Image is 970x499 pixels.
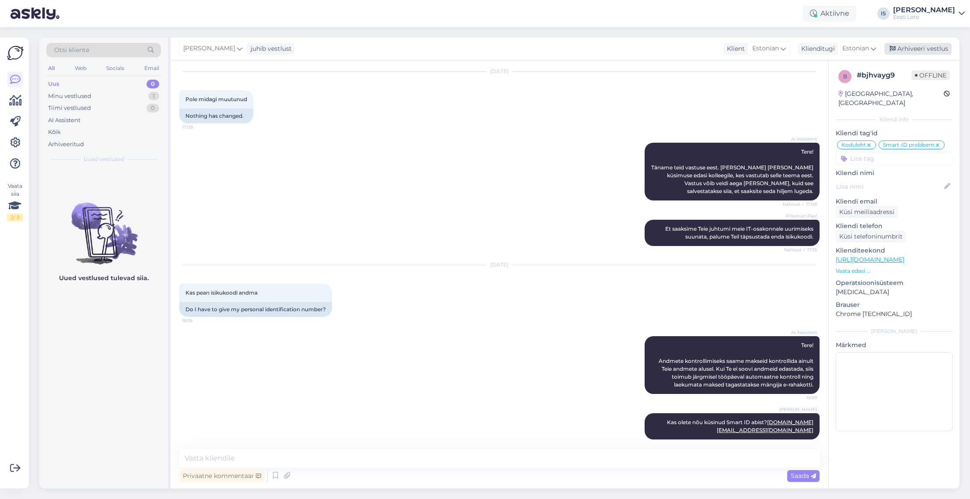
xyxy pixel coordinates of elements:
[836,288,953,297] p: [MEDICAL_DATA]
[723,44,745,53] div: Klient
[48,92,91,101] div: Minu vestlused
[667,419,813,433] span: Kas olete nõu küsinud Smart ID abist?
[752,44,779,53] span: Estonian
[7,45,24,61] img: Askly Logo
[883,142,935,148] span: Smart-ID probleem
[182,124,215,130] span: 17:08
[836,231,906,242] div: Küsi telefoninumbrit
[836,221,953,231] p: Kliendi telefon
[798,44,835,53] div: Klienditugi
[784,394,817,401] span: 18:39
[836,197,953,206] p: Kliendi email
[39,187,168,266] img: No chats
[84,155,124,163] span: Uued vestlused
[182,317,215,324] span: 18:38
[784,440,817,446] span: 18:42
[836,267,953,275] p: Vaata edasi ...
[247,44,292,53] div: juhib vestlust
[665,225,815,240] span: Et saaksime Teie juhtumi meie IT-osakonnale uurimiseks suunata, palume Teil täpsustada enda isiku...
[48,140,84,149] div: Arhiveeritud
[836,169,953,178] p: Kliendi nimi
[7,182,23,221] div: Vaata siia
[836,116,953,123] div: Kliendi info
[893,7,955,14] div: [PERSON_NAME]
[842,44,869,53] span: Estonian
[59,274,149,283] p: Uued vestlused tulevad siia.
[836,341,953,350] p: Märkmed
[147,104,159,112] div: 0
[857,70,911,81] div: # bjhvayg9
[179,261,820,269] div: [DATE]
[803,6,856,21] div: Aktiivne
[836,256,904,264] a: [URL][DOMAIN_NAME]
[179,109,253,123] div: Nothing has changed.
[791,472,816,480] span: Saada
[48,128,61,137] div: Kõik
[784,136,817,142] span: AI Assistent
[877,7,890,20] div: IS
[7,214,23,221] div: 2 / 3
[105,63,126,74] div: Socials
[48,80,59,88] div: Uus
[179,470,265,482] div: Privaatne kommentaar
[179,67,820,75] div: [DATE]
[779,406,817,413] span: [PERSON_NAME]
[843,73,847,80] span: b
[783,201,817,207] span: Nähtud ✓ 17:08
[836,182,942,191] input: Lisa nimi
[185,96,247,102] span: Pole midagi muutunud
[838,89,944,108] div: [GEOGRAPHIC_DATA], [GEOGRAPHIC_DATA]
[183,44,235,53] span: [PERSON_NAME]
[836,278,953,288] p: Operatsioonisüsteem
[893,7,965,21] a: [PERSON_NAME]Eesti Loto
[841,142,866,148] span: Koduleht
[836,309,953,319] p: Chrome [TECHNICAL_ID]
[893,14,955,21] div: Eesti Loto
[48,116,80,125] div: AI Assistent
[836,246,953,255] p: Klienditeekond
[148,92,159,101] div: 1
[147,80,159,88] div: 0
[54,46,89,55] span: Otsi kliente
[143,63,161,74] div: Email
[836,300,953,309] p: Brauser
[836,152,953,165] input: Lisa tag
[48,104,91,112] div: Tiimi vestlused
[836,206,898,218] div: Küsi meiliaadressi
[784,213,817,219] span: Pillemari Paal
[784,246,817,253] span: Nähtud ✓ 17:15
[836,129,953,138] p: Kliendi tag'id
[836,327,953,335] div: [PERSON_NAME]
[911,70,950,80] span: Offline
[73,63,88,74] div: Web
[784,329,817,336] span: AI Assistent
[185,289,258,296] span: Kas pean isikukoodi andma
[179,302,332,317] div: Do I have to give my personal identification number?
[884,43,952,55] div: Arhiveeri vestlus
[46,63,56,74] div: All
